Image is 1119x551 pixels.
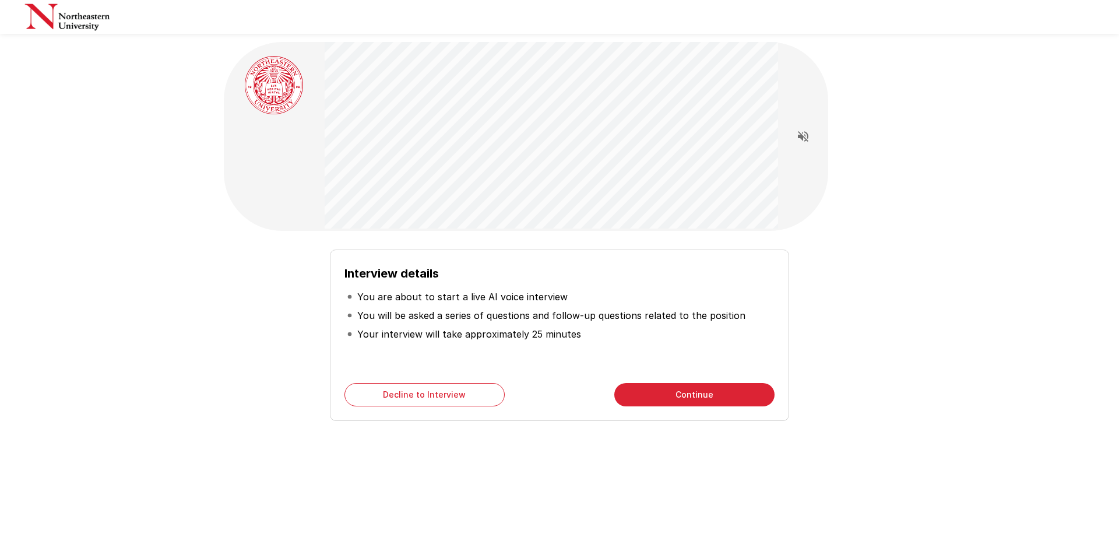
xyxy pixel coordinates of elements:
[791,125,815,148] button: Read questions aloud
[357,290,568,304] p: You are about to start a live AI voice interview
[344,383,505,406] button: Decline to Interview
[614,383,775,406] button: Continue
[344,266,439,280] b: Interview details
[357,327,581,341] p: Your interview will take approximately 25 minutes
[357,308,745,322] p: You will be asked a series of questions and follow-up questions related to the position
[245,56,303,114] img: northeastern_avatar3.png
